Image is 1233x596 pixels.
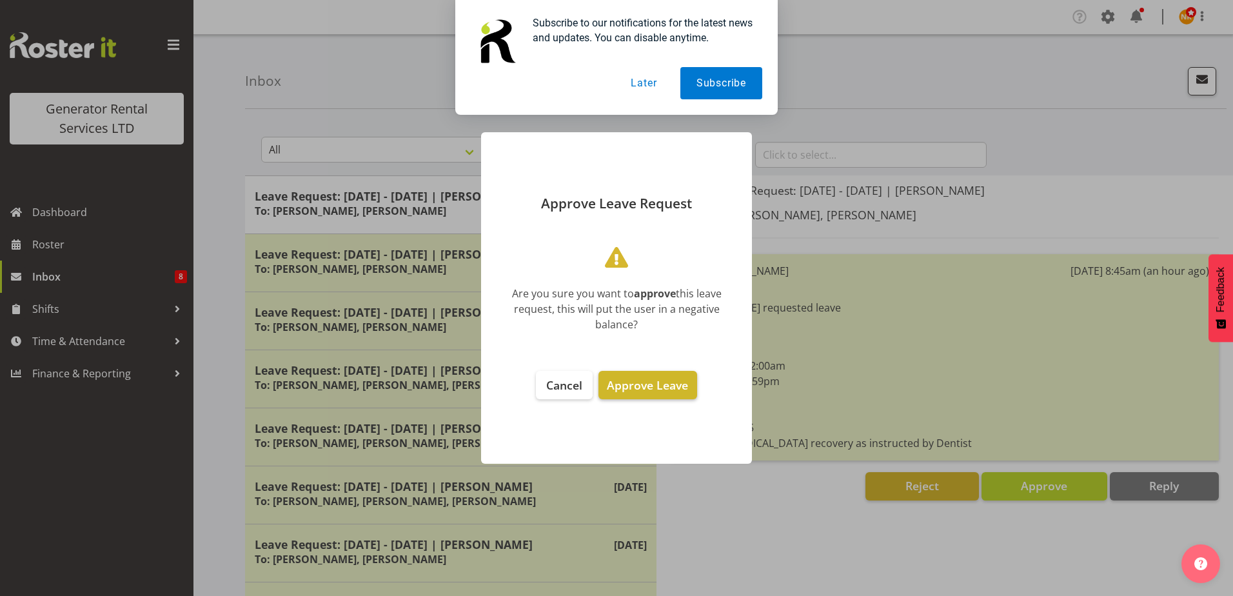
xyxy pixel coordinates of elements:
[680,67,762,99] button: Subscribe
[494,197,739,210] p: Approve Leave Request
[607,377,688,393] span: Approve Leave
[471,15,522,67] img: notification icon
[536,371,593,399] button: Cancel
[598,371,696,399] button: Approve Leave
[1194,557,1207,570] img: help-xxl-2.png
[1215,267,1227,312] span: Feedback
[1208,254,1233,342] button: Feedback - Show survey
[546,377,582,393] span: Cancel
[615,67,673,99] button: Later
[634,286,676,301] b: approve
[500,286,733,332] div: Are you sure you want to this leave request, this will put the user in a negative balance?
[522,15,762,45] div: Subscribe to our notifications for the latest news and updates. You can disable anytime.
